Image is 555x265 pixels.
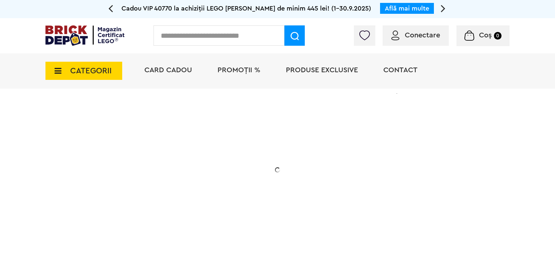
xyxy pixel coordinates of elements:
[97,162,243,192] h2: La două seturi LEGO de adulți achiziționate din selecție! În perioada 12 - [DATE]!
[70,67,112,75] span: CATEGORII
[405,32,440,39] span: Conectare
[217,66,260,74] a: PROMOȚII %
[383,66,418,74] a: Contact
[121,5,371,12] span: Cadou VIP 40770 la achiziții LEGO [PERSON_NAME] de minim 445 lei! (1-30.9.2025)
[494,32,502,40] small: 0
[97,208,243,217] div: Explorează
[391,32,440,39] a: Conectare
[385,5,429,12] a: Află mai multe
[144,66,192,74] a: Card Cadou
[479,32,492,39] span: Coș
[97,128,243,154] h1: 20% Reducere!
[286,66,358,74] a: Produse exclusive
